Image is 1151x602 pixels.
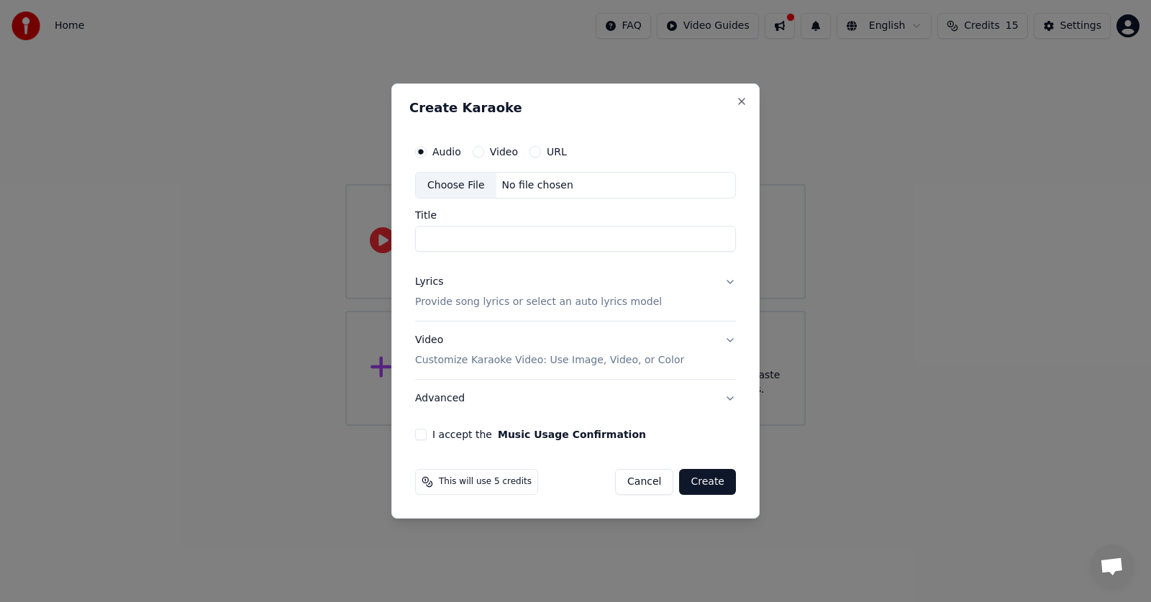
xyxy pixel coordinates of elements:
[496,178,579,193] div: No file chosen
[415,322,736,380] button: VideoCustomize Karaoke Video: Use Image, Video, or Color
[432,147,461,157] label: Audio
[439,476,532,488] span: This will use 5 credits
[679,469,736,495] button: Create
[416,173,496,199] div: Choose File
[415,334,684,368] div: Video
[415,264,736,321] button: LyricsProvide song lyrics or select an auto lyrics model
[415,353,684,368] p: Customize Karaoke Video: Use Image, Video, or Color
[432,429,646,439] label: I accept the
[498,429,646,439] button: I accept the
[415,211,736,221] label: Title
[415,380,736,417] button: Advanced
[415,296,662,310] p: Provide song lyrics or select an auto lyrics model
[547,147,567,157] label: URL
[615,469,673,495] button: Cancel
[415,275,443,290] div: Lyrics
[409,101,742,114] h2: Create Karaoke
[490,147,518,157] label: Video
